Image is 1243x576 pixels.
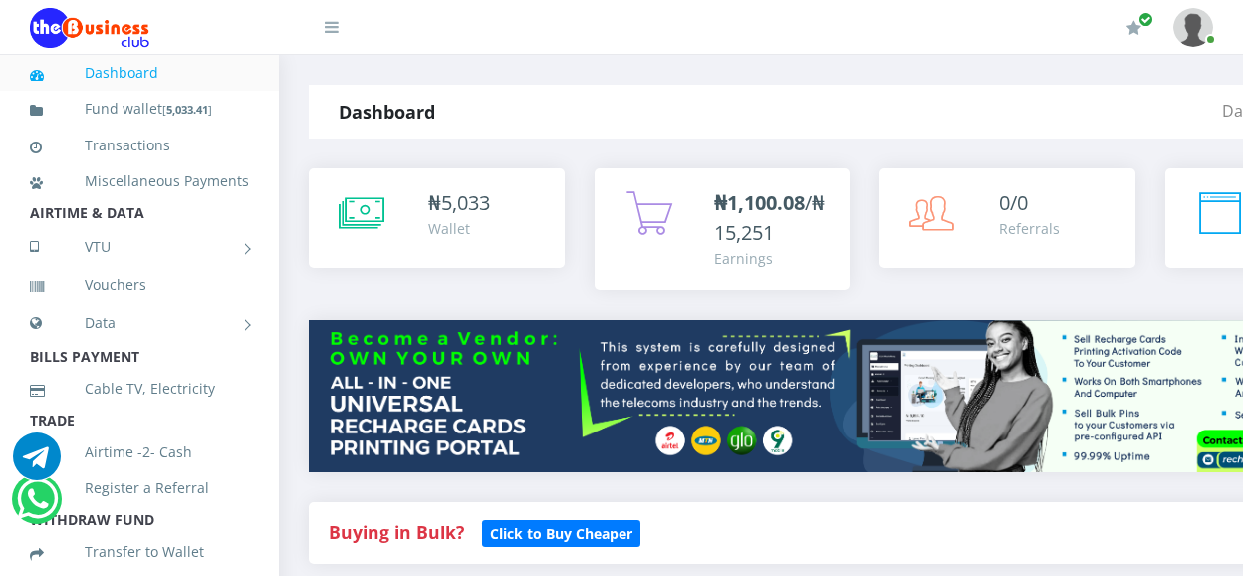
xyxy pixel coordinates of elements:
a: Chat for support [17,490,58,523]
small: [ ] [162,102,212,117]
a: Click to Buy Cheaper [482,520,640,544]
a: ₦1,100.08/₦15,251 Earnings [595,168,851,290]
img: User [1173,8,1213,47]
b: Click to Buy Cheaper [490,524,632,543]
a: Miscellaneous Payments [30,158,249,204]
b: 5,033.41 [166,102,208,117]
strong: Buying in Bulk? [329,520,464,544]
span: 5,033 [441,189,490,216]
a: Register a Referral [30,465,249,511]
div: Referrals [999,218,1060,239]
a: Cable TV, Electricity [30,366,249,412]
span: Renew/Upgrade Subscription [1138,12,1153,27]
b: ₦1,100.08 [714,189,805,216]
div: Wallet [428,218,490,239]
a: Vouchers [30,262,249,308]
span: /₦15,251 [714,189,825,246]
div: Earnings [714,248,831,269]
a: 0/0 Referrals [879,168,1135,268]
a: VTU [30,222,249,272]
i: Renew/Upgrade Subscription [1126,20,1141,36]
span: 0/0 [999,189,1028,216]
a: Transactions [30,123,249,168]
a: ₦5,033 Wallet [309,168,565,268]
strong: Dashboard [339,100,435,124]
a: Chat for support [13,447,61,480]
a: Fund wallet[5,033.41] [30,86,249,133]
a: Transfer to Wallet [30,529,249,575]
div: ₦ [428,188,490,218]
img: Logo [30,8,149,48]
a: Dashboard [30,50,249,96]
a: Data [30,298,249,348]
a: Airtime -2- Cash [30,430,249,475]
